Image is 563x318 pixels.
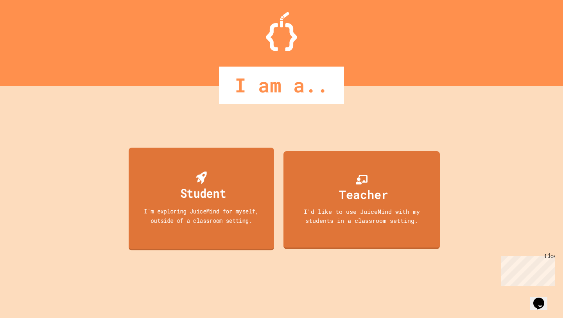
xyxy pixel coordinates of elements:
div: I am a.. [219,67,344,104]
div: I'm exploring JuiceMind for myself, outside of a classroom setting. [136,206,267,225]
iframe: chat widget [498,253,555,286]
div: Chat with us now!Close [3,3,54,50]
img: Logo.svg [266,12,297,51]
div: I'd like to use JuiceMind with my students in a classroom setting. [291,207,432,225]
div: Teacher [339,186,388,203]
div: Student [180,184,226,202]
iframe: chat widget [530,287,555,310]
